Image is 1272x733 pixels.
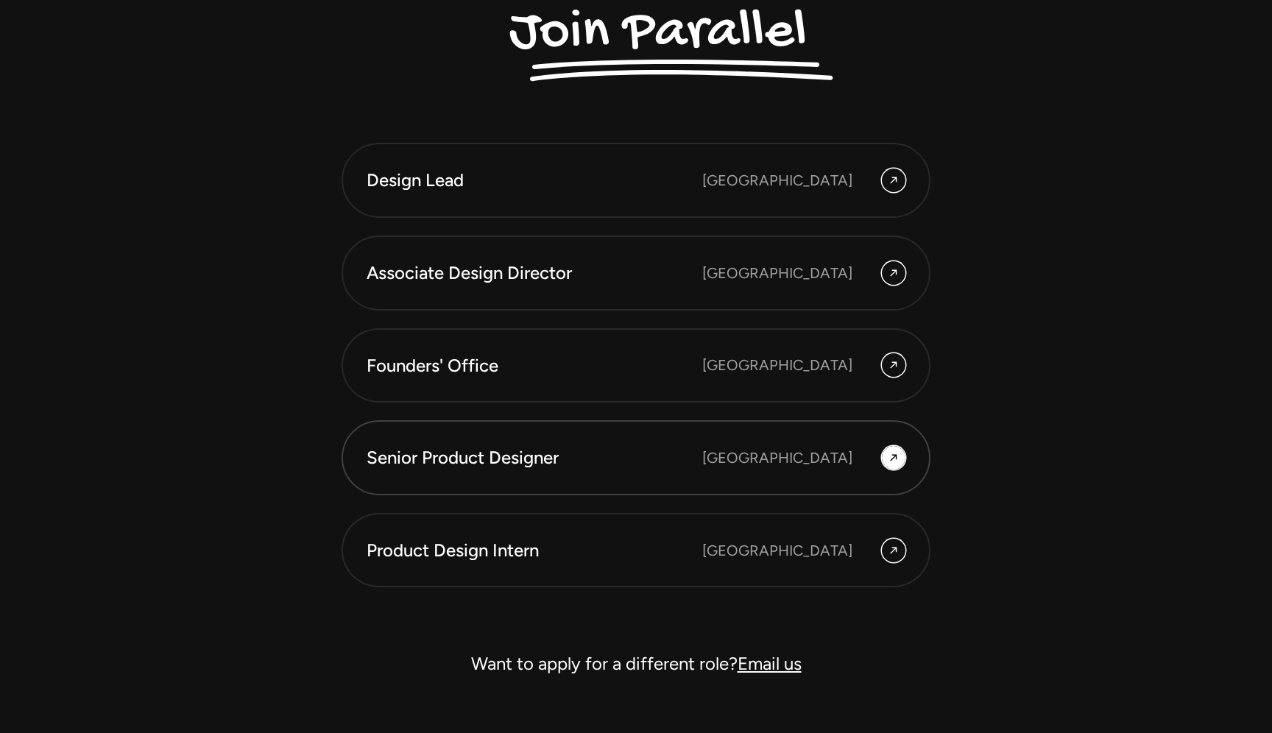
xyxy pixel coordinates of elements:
[342,328,930,403] a: Founders' Office [GEOGRAPHIC_DATA]
[342,143,930,218] a: Design Lead [GEOGRAPHIC_DATA]
[367,445,702,470] div: Senior Product Designer
[342,513,930,588] a: Product Design Intern [GEOGRAPHIC_DATA]
[702,169,852,191] div: [GEOGRAPHIC_DATA]
[702,539,852,562] div: [GEOGRAPHIC_DATA]
[367,168,702,193] div: Design Lead
[702,262,852,284] div: [GEOGRAPHIC_DATA]
[342,236,930,311] a: Associate Design Director [GEOGRAPHIC_DATA]
[367,353,702,378] div: Founders' Office
[702,447,852,469] div: [GEOGRAPHIC_DATA]
[342,646,930,681] div: Want to apply for a different role?
[738,653,802,674] a: Email us
[702,354,852,376] div: [GEOGRAPHIC_DATA]
[367,261,702,286] div: Associate Design Director
[367,538,702,563] div: Product Design Intern
[342,420,930,495] a: Senior Product Designer [GEOGRAPHIC_DATA]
